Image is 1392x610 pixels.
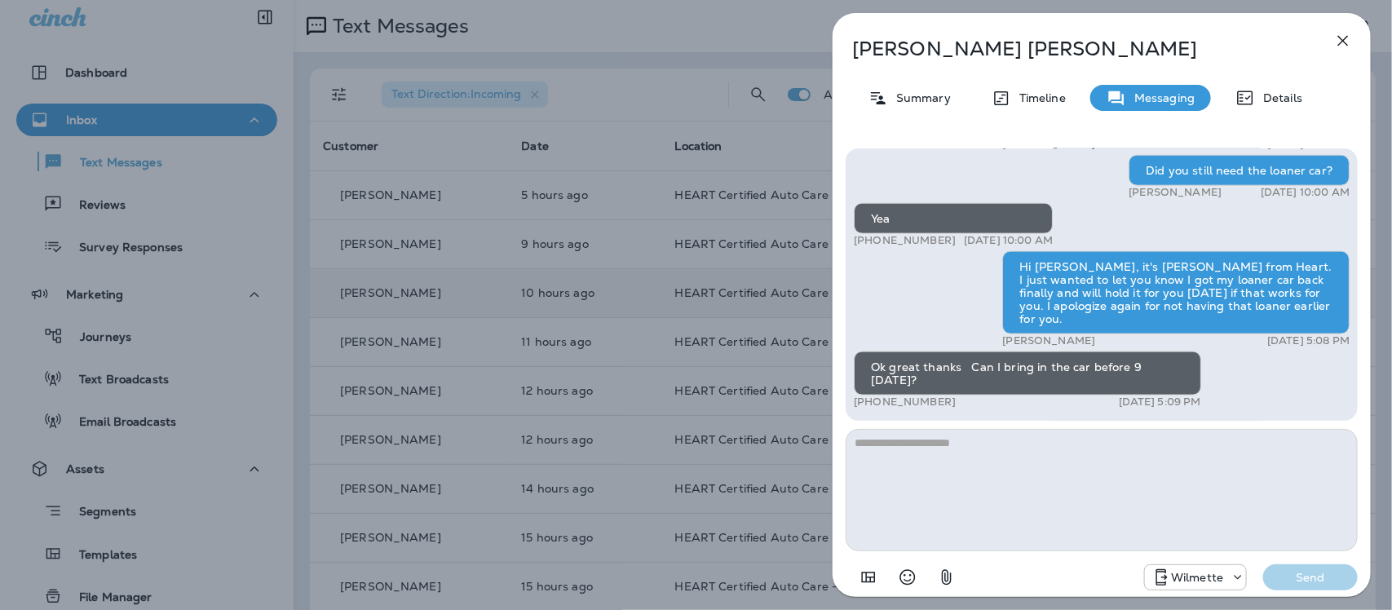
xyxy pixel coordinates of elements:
button: Add in a premade template [852,561,885,594]
p: Timeline [1011,91,1066,104]
p: Details [1255,91,1302,104]
div: Hi [PERSON_NAME], it's [PERSON_NAME] from Heart. I just wanted to let you know I got my loaner ca... [1002,251,1350,334]
p: Summary [888,91,951,104]
p: [DATE] 5:08 PM [1267,334,1350,347]
p: Messaging [1126,91,1195,104]
p: [PHONE_NUMBER] [854,234,956,247]
p: [PERSON_NAME] [1129,186,1222,199]
p: [DATE] 5:09 PM [1119,396,1201,409]
button: Select an emoji [891,561,924,594]
p: [PERSON_NAME] [1002,334,1095,347]
div: +1 (847) 865-9557 [1145,568,1246,587]
div: Yea [854,203,1053,234]
p: [PHONE_NUMBER] [854,396,956,409]
div: Did you still need the loaner car? [1129,155,1350,186]
p: [PERSON_NAME] [PERSON_NAME] [852,38,1297,60]
p: [DATE] 10:00 AM [1261,186,1350,199]
p: [DATE] 10:00 AM [964,234,1053,247]
div: Ok great thanks Can I bring in the car before 9 [DATE]? [854,351,1201,396]
p: Wilmette [1171,571,1223,584]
